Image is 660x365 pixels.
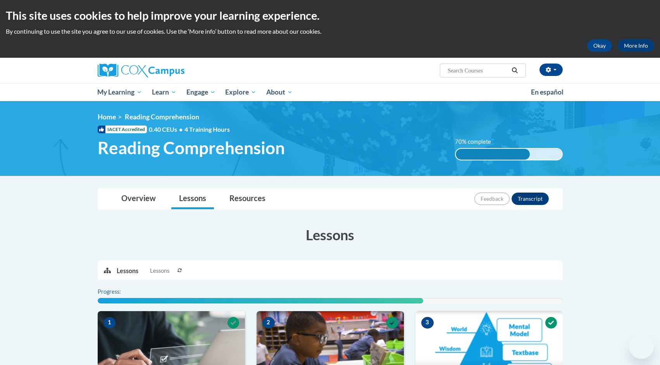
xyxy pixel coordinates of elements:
a: Lessons [171,189,214,209]
a: En español [526,84,569,100]
a: Learn [147,83,181,101]
span: 2 [262,317,275,329]
a: Home [98,113,116,121]
label: Progress: [98,288,142,296]
label: 70% complete [455,138,500,146]
span: Explore [225,88,256,97]
iframe: Button to launch messaging window [629,334,654,359]
p: Lessons [117,267,138,275]
span: IACET Accredited [98,126,147,133]
a: My Learning [93,83,147,101]
button: Okay [587,40,612,52]
a: Engage [181,83,221,101]
span: • [179,126,183,133]
button: Transcript [512,193,549,205]
span: My Learning [97,88,142,97]
span: 0.40 CEUs [149,125,184,134]
a: Resources [222,189,273,209]
span: Engage [186,88,215,97]
a: Overview [114,189,164,209]
button: Search [509,66,520,75]
a: Explore [220,83,261,101]
button: Feedback [474,193,510,205]
input: Search Courses [447,66,509,75]
h3: Lessons [98,225,563,244]
span: Learn [152,88,176,97]
div: Main menu [86,83,574,101]
span: About [266,88,293,97]
span: Reading Comprehension [125,113,199,121]
span: En español [531,88,563,96]
img: Cox Campus [98,64,184,77]
span: Reading Comprehension [98,138,285,158]
h2: This site uses cookies to help improve your learning experience. [6,8,654,23]
span: Lessons [150,267,169,275]
a: More Info [618,40,654,52]
a: Cox Campus [98,64,245,77]
a: About [261,83,298,101]
p: By continuing to use the site you agree to our use of cookies. Use the ‘More info’ button to read... [6,27,654,36]
span: 3 [421,317,434,329]
button: Account Settings [539,64,563,76]
span: 1 [103,317,116,329]
span: 4 Training Hours [184,126,230,133]
div: 70% complete [456,149,530,160]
